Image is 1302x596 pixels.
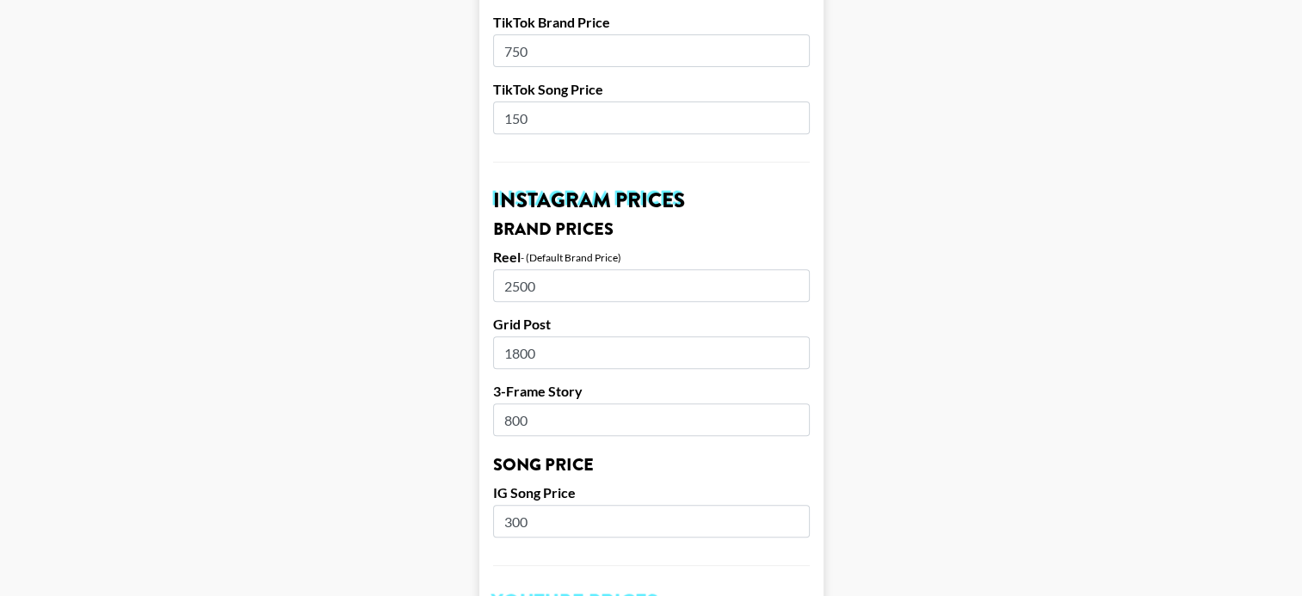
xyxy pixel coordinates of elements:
label: IG Song Price [493,484,810,501]
label: 3-Frame Story [493,383,810,400]
h3: Song Price [493,457,810,474]
h3: Brand Prices [493,221,810,238]
label: TikTok Song Price [493,81,810,98]
div: - (Default Brand Price) [521,251,621,264]
label: TikTok Brand Price [493,14,810,31]
label: Grid Post [493,316,810,333]
label: Reel [493,249,521,266]
h2: Instagram Prices [493,190,810,211]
